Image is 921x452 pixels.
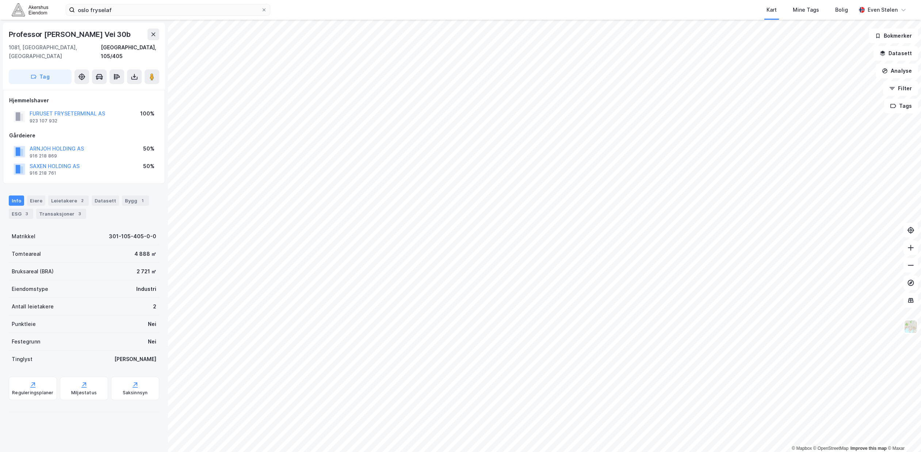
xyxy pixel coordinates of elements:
[884,417,921,452] div: Kontrollprogram for chat
[122,195,149,206] div: Bygg
[884,417,921,452] iframe: Chat Widget
[143,162,154,171] div: 50%
[30,118,57,124] div: 923 107 932
[153,302,156,311] div: 2
[12,232,35,241] div: Matrikkel
[883,81,918,96] button: Filter
[101,43,159,61] div: [GEOGRAPHIC_DATA], 105/405
[9,69,72,84] button: Tag
[92,195,119,206] div: Datasett
[9,29,132,40] div: Professor [PERSON_NAME] Vei 30b
[23,210,30,217] div: 3
[9,209,33,219] div: ESG
[9,96,159,105] div: Hjemmelshaver
[884,99,918,113] button: Tags
[140,109,154,118] div: 100%
[12,250,41,258] div: Tomteareal
[868,5,898,14] div: Even Stølen
[27,195,45,206] div: Eiere
[136,285,156,293] div: Industri
[12,267,54,276] div: Bruksareal (BRA)
[75,4,261,15] input: Søk på adresse, matrikkel, gårdeiere, leietakere eller personer
[12,337,40,346] div: Festegrunn
[114,355,156,364] div: [PERSON_NAME]
[137,267,156,276] div: 2 721 ㎡
[12,320,36,328] div: Punktleie
[30,153,57,159] div: 916 218 869
[36,209,86,219] div: Transaksjoner
[79,197,86,204] div: 2
[9,43,101,61] div: 1081, [GEOGRAPHIC_DATA], [GEOGRAPHIC_DATA]
[767,5,777,14] div: Kart
[123,390,148,396] div: Saksinnsyn
[835,5,848,14] div: Bolig
[851,446,887,451] a: Improve this map
[876,64,918,78] button: Analyse
[792,446,812,451] a: Mapbox
[9,195,24,206] div: Info
[134,250,156,258] div: 4 888 ㎡
[12,3,48,16] img: akershus-eiendom-logo.9091f326c980b4bce74ccdd9f866810c.svg
[148,337,156,346] div: Nei
[71,390,97,396] div: Miljøstatus
[76,210,83,217] div: 3
[874,46,918,61] button: Datasett
[12,355,33,364] div: Tinglyst
[793,5,819,14] div: Mine Tags
[148,320,156,328] div: Nei
[869,29,918,43] button: Bokmerker
[12,302,54,311] div: Antall leietakere
[109,232,156,241] div: 301-105-405-0-0
[904,320,918,334] img: Z
[12,390,53,396] div: Reguleringsplaner
[9,131,159,140] div: Gårdeiere
[813,446,849,451] a: OpenStreetMap
[143,144,154,153] div: 50%
[12,285,48,293] div: Eiendomstype
[30,170,56,176] div: 916 218 761
[48,195,89,206] div: Leietakere
[139,197,146,204] div: 1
